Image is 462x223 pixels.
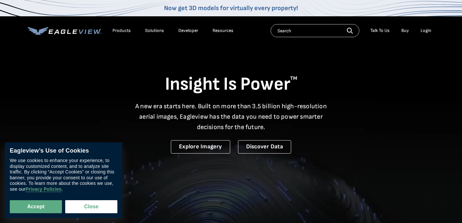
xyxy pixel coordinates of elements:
[10,200,62,213] button: Accept
[131,101,331,132] p: A new era starts here. Built on more than 3.5 billion high-resolution aerial images, Eagleview ha...
[421,28,431,34] div: Login
[171,140,230,154] a: Explore Imagery
[164,4,298,12] a: Now get 3D models for virtually every property!
[290,75,297,82] sup: TM
[178,28,198,34] a: Developer
[213,28,233,34] div: Resources
[370,28,390,34] div: Talk To Us
[28,73,435,96] h1: Insight Is Power
[401,28,409,34] a: Buy
[65,200,117,213] button: Close
[145,28,164,34] div: Solutions
[112,28,131,34] div: Products
[25,186,61,192] a: Privacy Policies
[271,24,359,37] input: Search
[10,158,117,192] div: We use cookies to enhance your experience, to display customized content, and to analyze site tra...
[238,140,291,154] a: Discover Data
[10,147,117,155] div: Eagleview’s Use of Cookies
